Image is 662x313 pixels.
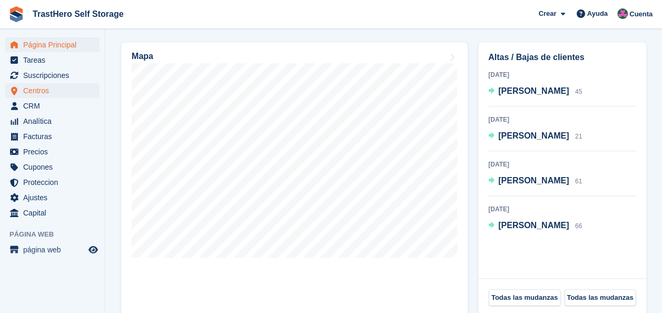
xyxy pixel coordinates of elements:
[23,206,86,220] span: Capital
[23,99,86,113] span: CRM
[28,5,128,23] a: TrastHero Self Storage
[5,53,100,67] a: menu
[23,68,86,83] span: Suscripciones
[617,8,628,19] img: Marua Grioui
[498,131,569,140] span: [PERSON_NAME]
[8,6,24,22] img: stora-icon-8386f47178a22dfd0bd8f6a31ec36ba5ce8667c1dd55bd0f319d3a0aa187defe.svg
[575,178,582,185] span: 61
[488,85,582,99] a: [PERSON_NAME] 45
[5,37,100,52] a: menu
[9,229,105,240] span: Página web
[23,190,86,205] span: Ajustes
[5,114,100,129] a: menu
[23,242,86,257] span: página web
[488,219,582,233] a: [PERSON_NAME] 66
[5,68,100,83] a: menu
[565,289,636,306] a: Todas las mudanzas
[498,86,569,95] span: [PERSON_NAME]
[23,37,86,52] span: Página Principal
[488,174,582,188] a: [PERSON_NAME] 61
[23,160,86,174] span: Cupones
[5,144,100,159] a: menu
[488,160,636,169] div: [DATE]
[575,88,582,95] span: 45
[87,243,100,256] a: Vista previa de la tienda
[489,289,560,306] a: Todas las mudanzas
[629,9,653,19] span: Cuenta
[5,206,100,220] a: menu
[498,176,569,185] span: [PERSON_NAME]
[5,175,100,190] a: menu
[488,70,636,80] div: [DATE]
[23,144,86,159] span: Precios
[5,160,100,174] a: menu
[23,114,86,129] span: Analítica
[5,242,100,257] a: menú
[488,51,636,64] h2: Altas / Bajas de clientes
[575,222,582,230] span: 66
[23,83,86,98] span: Centros
[587,8,608,19] span: Ayuda
[23,129,86,144] span: Facturas
[498,221,569,230] span: [PERSON_NAME]
[488,130,582,143] a: [PERSON_NAME] 21
[488,204,636,214] div: [DATE]
[23,175,86,190] span: Proteccion
[575,133,582,140] span: 21
[132,52,153,61] h2: Mapa
[5,129,100,144] a: menu
[5,83,100,98] a: menu
[538,8,556,19] span: Crear
[23,53,86,67] span: Tareas
[488,115,636,124] div: [DATE]
[5,190,100,205] a: menu
[5,99,100,113] a: menu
